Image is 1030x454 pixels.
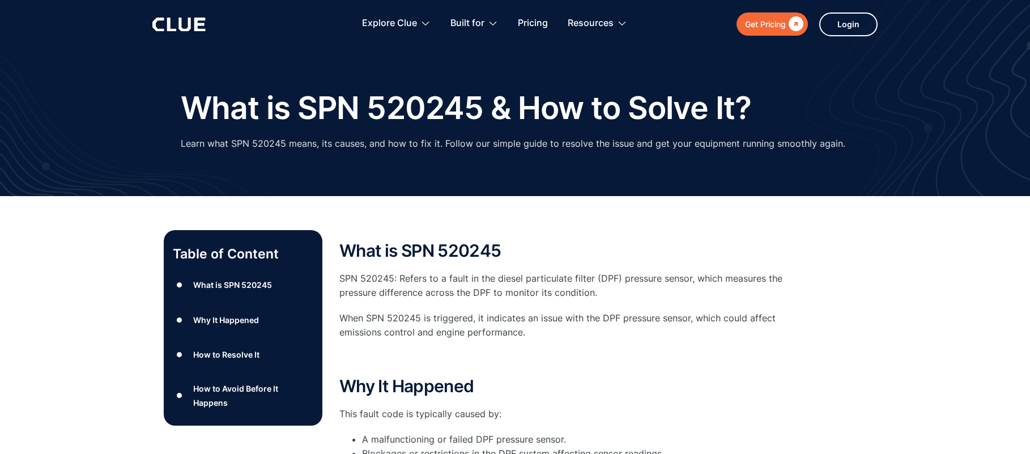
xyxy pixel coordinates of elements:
[339,241,793,260] h2: What is SPN 520245
[568,6,627,41] div: Resources
[173,346,186,363] div: ●
[362,6,417,41] div: Explore Clue
[181,137,845,151] p: Learn what SPN 520245 means, its causes, and how to fix it. Follow our simple guide to resolve th...
[193,381,313,410] div: How to Avoid Before It Happens
[518,6,548,41] a: Pricing
[339,271,793,300] p: SPN 520245: Refers to a fault in the diesel particulate filter (DPF) pressure sensor, which measu...
[450,6,484,41] div: Built for
[193,347,259,362] div: How to Resolve It
[786,17,803,31] div: 
[339,351,793,366] p: ‍
[819,12,878,36] a: Login
[173,277,313,294] a: ●What is SPN 520245
[181,91,751,125] h1: What is SPN 520245 & How to Solve It?
[173,346,313,363] a: ●How to Resolve It
[339,311,793,340] p: When SPN 520245 is triggered, it indicates an issue with the DPF pressure sensor, which could aff...
[339,377,793,396] h2: Why It Happened
[193,313,259,327] div: Why It Happened
[193,278,272,292] div: What is SPN 520245
[173,381,313,410] a: ●How to Avoid Before It Happens
[339,407,793,421] p: This fault code is typically caused by:
[173,277,186,294] div: ●
[568,6,614,41] div: Resources
[362,432,793,447] li: A malfunctioning or failed DPF pressure sensor.
[362,6,431,41] div: Explore Clue
[173,311,313,328] a: ●Why It Happened
[173,387,186,404] div: ●
[173,311,186,328] div: ●
[450,6,498,41] div: Built for
[745,17,786,31] div: Get Pricing
[737,12,808,36] a: Get Pricing
[173,245,313,263] p: Table of Content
